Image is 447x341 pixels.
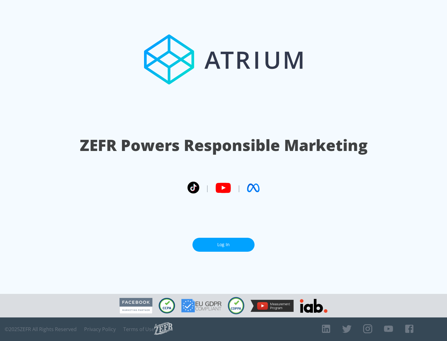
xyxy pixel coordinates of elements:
h1: ZEFR Powers Responsible Marketing [80,135,368,156]
img: GDPR Compliant [181,299,222,312]
span: © 2025 ZEFR All Rights Reserved [5,326,77,332]
span: | [205,183,209,193]
img: Facebook Marketing Partner [120,298,152,314]
img: CCPA Compliant [159,298,175,313]
img: IAB [300,299,327,313]
img: COPPA Compliant [228,297,244,314]
a: Privacy Policy [84,326,116,332]
img: YouTube Measurement Program [251,300,294,312]
span: | [237,183,241,193]
a: Terms of Use [123,326,154,332]
a: Log In [192,238,255,252]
